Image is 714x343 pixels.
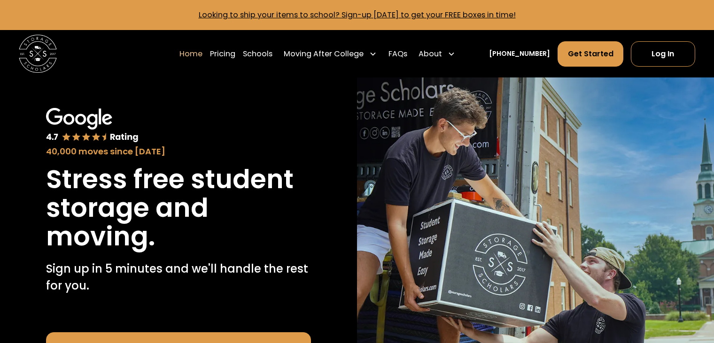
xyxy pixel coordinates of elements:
[415,41,459,67] div: About
[46,260,311,295] p: Sign up in 5 minutes and we'll handle the rest for you.
[199,9,516,20] a: Looking to ship your items to school? Sign-up [DATE] to get your FREE boxes in time!
[489,49,550,59] a: [PHONE_NUMBER]
[46,165,311,251] h1: Stress free student storage and moving.
[19,35,57,73] img: Storage Scholars main logo
[631,41,695,67] a: Log In
[46,108,139,144] img: Google 4.7 star rating
[243,41,272,67] a: Schools
[419,48,442,60] div: About
[558,41,623,67] a: Get Started
[46,145,311,158] div: 40,000 moves since [DATE]
[210,41,235,67] a: Pricing
[388,41,407,67] a: FAQs
[284,48,364,60] div: Moving After College
[280,41,380,67] div: Moving After College
[179,41,202,67] a: Home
